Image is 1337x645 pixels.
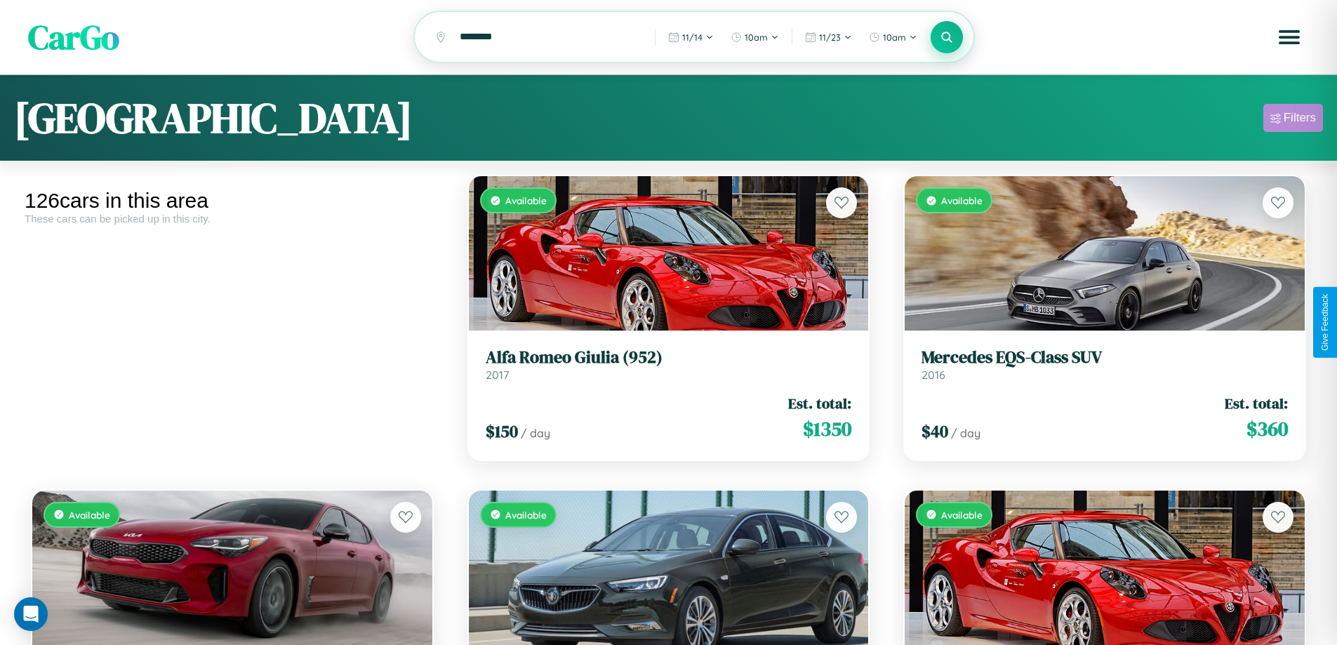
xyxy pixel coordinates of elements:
span: / day [521,426,550,440]
a: Alfa Romeo Giulia (952)2017 [486,347,852,382]
div: These cars can be picked up in this city. [25,213,440,225]
span: Est. total: [788,393,851,413]
h1: [GEOGRAPHIC_DATA] [14,89,413,147]
span: $ 40 [922,420,948,443]
span: CarGo [28,14,119,60]
div: Open Intercom Messenger [14,597,48,631]
h3: Mercedes EQS-Class SUV [922,347,1288,368]
span: Available [941,509,983,521]
h3: Alfa Romeo Giulia (952) [486,347,852,368]
span: Available [69,509,110,521]
div: 126 cars in this area [25,189,440,213]
span: $ 1350 [803,415,851,443]
button: 10am [724,26,786,48]
div: Give Feedback [1320,294,1330,351]
span: Available [505,509,547,521]
span: Available [505,194,547,206]
button: Filters [1263,104,1323,132]
span: 11 / 23 [819,32,841,43]
span: 11 / 14 [682,32,703,43]
button: 11/23 [798,26,859,48]
button: Open menu [1270,18,1309,57]
div: Filters [1284,111,1316,125]
span: / day [951,426,980,440]
a: Mercedes EQS-Class SUV2016 [922,347,1288,382]
span: 2017 [486,368,509,382]
span: 10am [745,32,768,43]
span: Est. total: [1225,393,1288,413]
span: $ 360 [1246,415,1288,443]
button: 10am [862,26,924,48]
span: Available [941,194,983,206]
span: 2016 [922,368,945,382]
button: 11/14 [661,26,721,48]
span: $ 150 [486,420,518,443]
span: 10am [883,32,906,43]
